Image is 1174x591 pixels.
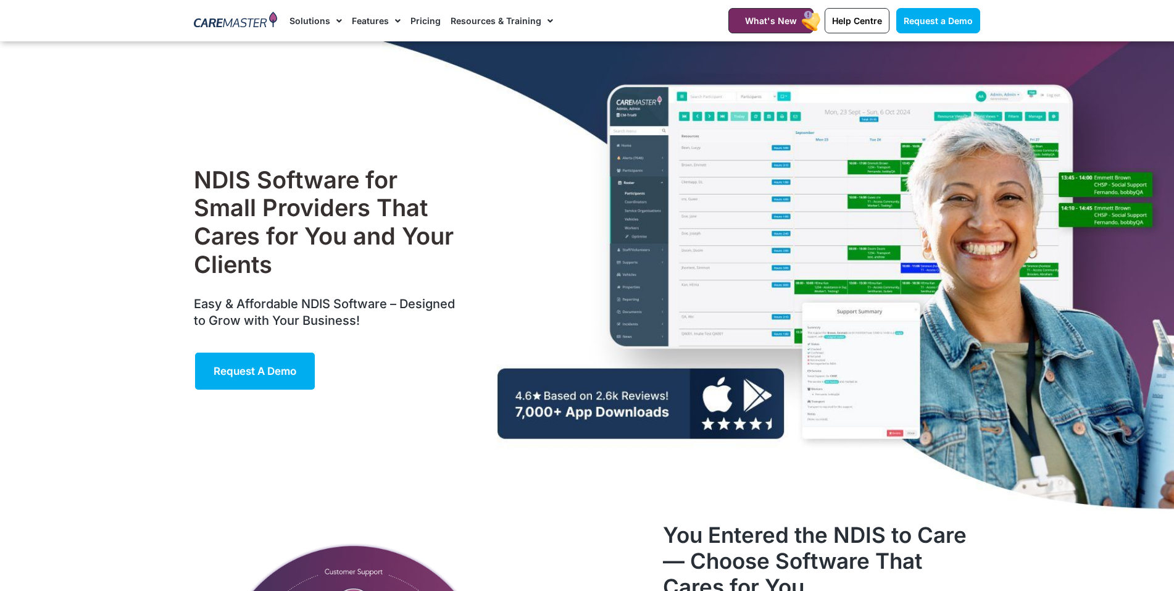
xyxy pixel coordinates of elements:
h1: NDIS Software for Small Providers That Cares for You and Your Clients [194,166,461,279]
span: Help Centre [832,15,882,26]
span: What's New [745,15,797,26]
a: Request a Demo [194,351,316,391]
a: Request a Demo [896,8,980,33]
a: What's New [728,8,814,33]
span: Request a Demo [214,365,296,377]
img: CareMaster Logo [194,12,277,30]
a: Help Centre [825,8,889,33]
span: Request a Demo [904,15,973,26]
span: Easy & Affordable NDIS Software – Designed to Grow with Your Business! [194,296,455,328]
